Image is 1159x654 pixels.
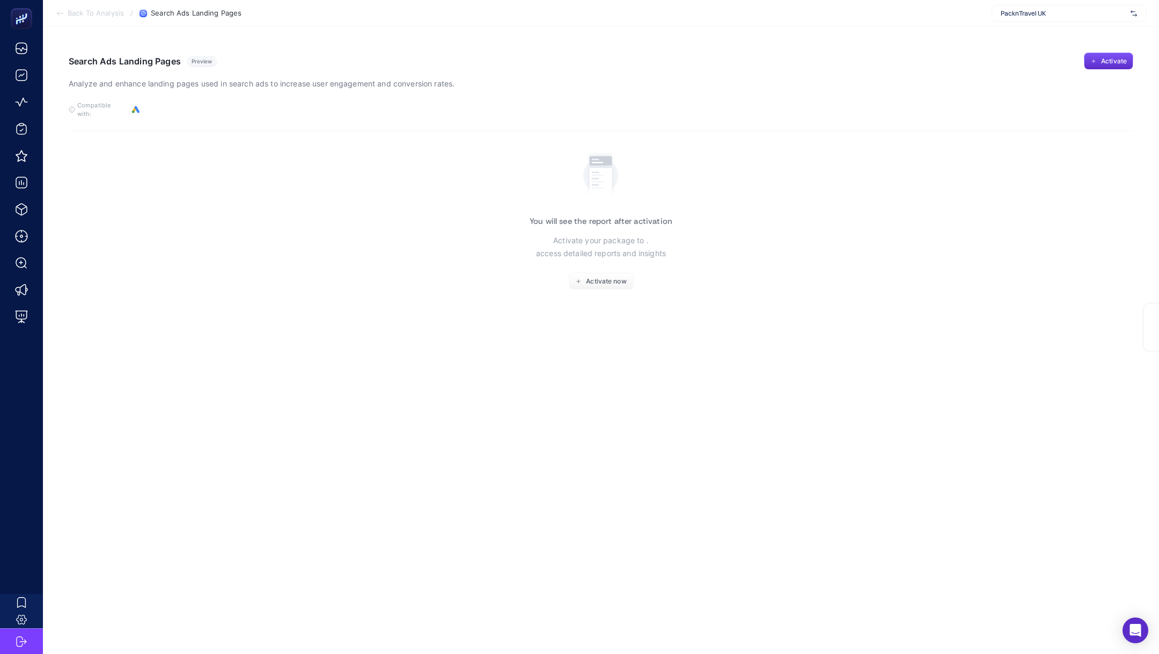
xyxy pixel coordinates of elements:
span: Preview [192,58,212,64]
span: Compatible with: [77,101,126,118]
img: svg%3e [1131,8,1137,19]
p: Activate your package to . access detailed reports and insights [536,234,666,260]
h1: Search Ads Landing Pages [69,56,181,67]
button: Activate now [569,273,634,290]
h3: You will see the report after activation [530,217,672,226]
p: Analyze and enhance landing pages used in search ads to increase user engagement and conversion r... [69,77,454,90]
span: PacknTravel UK [1001,9,1126,18]
span: Search Ads Landing Pages [151,9,241,18]
span: / [130,9,133,17]
span: Activate now [586,277,626,286]
span: Back To Analysis [68,9,124,18]
button: Activate [1084,53,1133,70]
span: Activate [1101,57,1127,66]
div: Open Intercom Messenger [1123,617,1148,643]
